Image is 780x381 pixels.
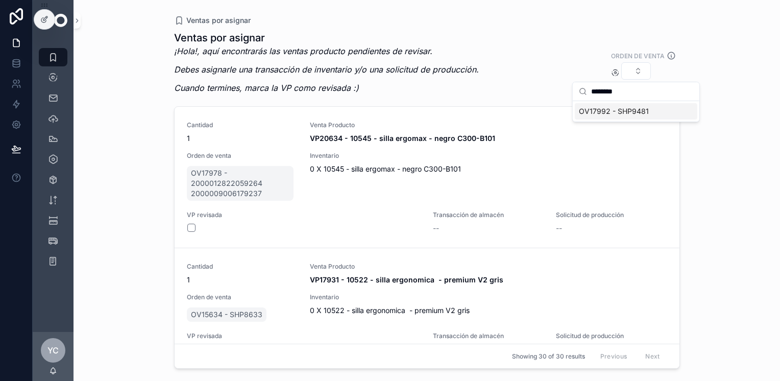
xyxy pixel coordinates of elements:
[433,211,544,219] span: Transacción de almacén
[573,101,699,122] div: Suggestions
[187,332,421,340] span: VP revisada
[310,121,667,129] span: Venta Producto
[310,164,667,174] span: 0 X 10545 - silla ergomax - negro C300-B101
[187,121,298,129] span: Cantidad
[433,223,439,233] span: --
[174,31,479,45] h1: Ventas por asignar
[174,64,479,75] em: Debes asignarle una transacción de inventario y/o una solicitud de producción.
[187,293,298,301] span: Orden de venta
[310,152,667,160] span: Inventario
[433,332,544,340] span: Transacción de almacén
[187,275,298,285] span: 1
[621,62,651,80] button: Select Button
[556,211,667,219] span: Solicitud de producción
[186,15,251,26] span: Ventas por asignar
[310,275,503,284] strong: VP17931 - 10522 - silla ergonomica - premium V2 gris
[187,307,266,322] a: OV15634 - SHP8633
[310,305,667,316] span: 0 X 10522 - silla ergonomica - premium V2 gris
[310,263,667,271] span: Venta Producto
[310,293,667,301] span: Inventario
[47,344,59,356] span: YC
[174,46,432,56] em: ¡Hola!, aquí encontrarás las ventas producto pendientes de revisar.
[556,223,562,233] span: --
[187,211,421,219] span: VP revisada
[187,152,298,160] span: Orden de venta
[33,41,74,284] div: scrollable content
[187,166,294,201] a: OV17978 - 2000012822059264 2000009006179237
[310,134,495,142] strong: VP20634 - 10545 - silla ergomax - negro C300-B101
[512,352,585,361] span: Showing 30 of 30 results
[191,168,289,199] span: OV17978 - 2000012822059264 2000009006179237
[579,106,649,116] span: OV17992 - SHP9481
[174,15,251,26] a: Ventas por asignar
[187,133,298,144] span: 1
[191,309,262,320] span: OV15634 - SHP8633
[174,83,359,93] em: Cuando termines, marca la VP como revisada :)
[187,263,298,271] span: Cantidad
[556,332,667,340] span: Solicitud de producción
[611,51,665,60] label: Orden de venta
